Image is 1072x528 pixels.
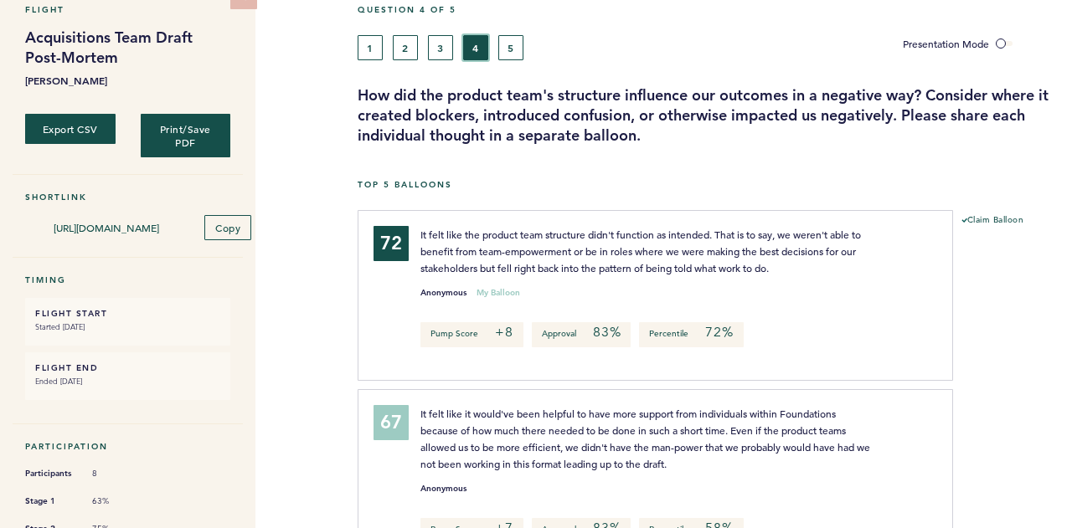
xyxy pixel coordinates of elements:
[25,274,230,285] h5: Timing
[903,37,989,50] span: Presentation Mode
[25,72,230,89] b: [PERSON_NAME]
[25,4,230,15] h5: Flight
[35,319,220,336] small: Started [DATE]
[25,114,116,144] button: Export CSV
[420,484,466,493] small: Anonymous
[204,215,251,240] button: Copy
[92,495,142,507] span: 63%
[420,322,523,347] p: Pump Score
[532,322,631,347] p: Approval
[358,4,1059,15] h5: Question 4 of 5
[593,324,621,341] em: 83%
[639,322,743,347] p: Percentile
[358,85,1059,146] h3: How did the product team's structure influence our outcomes in a negative way? Consider where it ...
[25,441,230,452] h5: Participation
[495,324,513,341] em: +8
[374,226,409,261] div: 72
[25,192,230,202] h5: Shortlink
[463,35,488,60] button: 4
[25,493,75,510] span: Stage 1
[35,362,220,373] h6: FLIGHT END
[35,373,220,390] small: Ended [DATE]
[358,179,1059,190] h5: Top 5 Balloons
[35,308,220,319] h6: FLIGHT START
[374,405,409,440] div: 67
[420,407,873,470] span: It felt like it would've been helpful to have more support from individuals within Foundations be...
[215,221,240,234] span: Copy
[498,35,523,60] button: 5
[420,228,863,274] span: It felt like the product team structure didn't function as intended. That is to say, we weren't a...
[428,35,453,60] button: 3
[961,214,1024,228] button: Claim Balloon
[92,468,142,479] span: 8
[141,114,231,157] button: Print/Save PDF
[705,324,733,341] em: 72%
[25,465,75,482] span: Participants
[477,289,520,297] small: My Balloon
[25,28,230,68] h1: Acquisitions Team Draft Post-Mortem
[358,35,383,60] button: 1
[393,35,418,60] button: 2
[420,289,466,297] small: Anonymous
